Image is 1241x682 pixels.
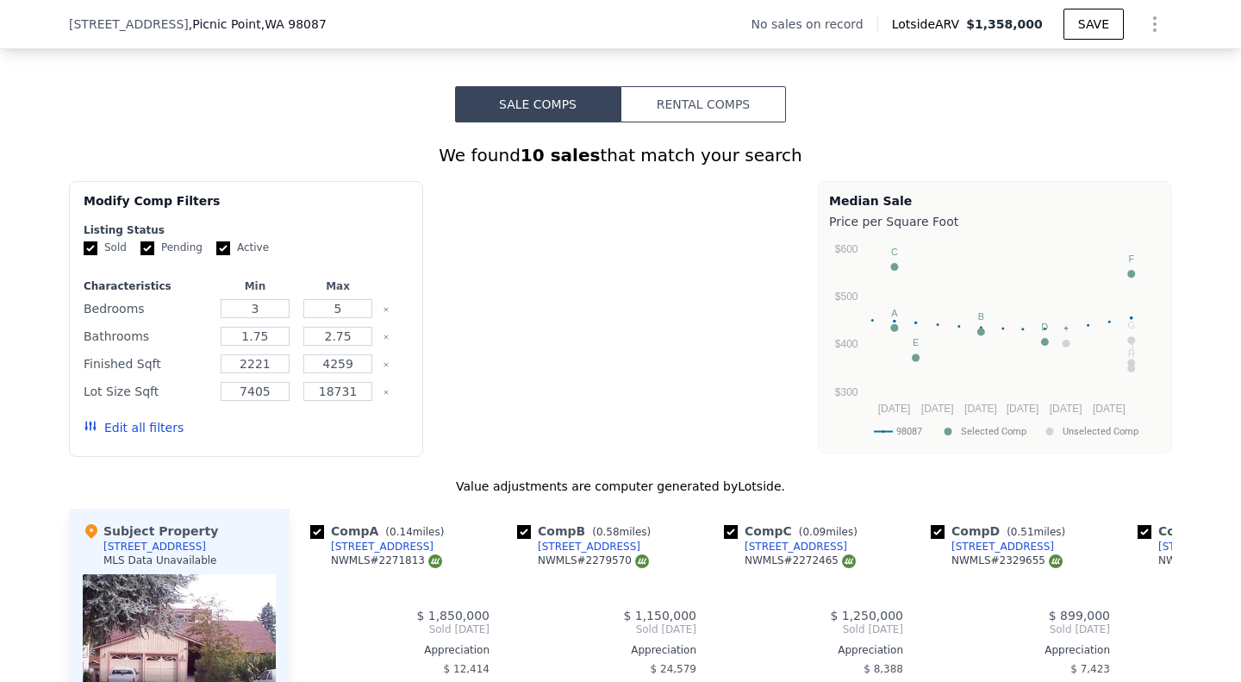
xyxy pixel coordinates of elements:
div: Characteristics [84,279,210,293]
button: Clear [383,361,390,368]
text: Unselected Comp [1063,426,1138,437]
span: $ 1,850,000 [416,609,490,623]
input: Active [216,241,230,255]
div: Appreciation [931,643,1110,657]
div: Price per Square Foot [829,210,1161,234]
div: Value adjustments are computer generated by Lotside . [69,478,1172,495]
span: 0.51 [1011,526,1034,538]
input: Sold [84,241,97,255]
a: [STREET_ADDRESS] [931,540,1054,554]
input: Pending [140,241,154,255]
span: $ 8,388 [864,663,903,675]
div: Lot Size Sqft [84,379,210,404]
img: NWMLS Logo [635,554,649,568]
text: [DATE] [878,403,911,415]
div: [STREET_ADDRESS] [538,540,640,554]
span: , WA 98087 [261,17,327,31]
button: Sale Comps [455,86,620,122]
img: NWMLS Logo [842,554,856,568]
text: G [1127,320,1135,330]
text: [DATE] [1093,403,1126,415]
label: Active [216,241,269,255]
div: [STREET_ADDRESS] [331,540,433,554]
div: NWMLS # 2271813 [331,554,442,568]
span: $ 12,414 [444,663,490,675]
span: $ 1,150,000 [623,609,696,623]
span: ( miles) [378,526,451,538]
div: Comp D [931,522,1072,540]
text: Selected Comp [961,426,1026,437]
text: E [913,337,919,347]
div: Appreciation [517,643,696,657]
text: B [978,311,984,322]
div: MLS Data Unavailable [103,554,217,567]
span: $ 7,423 [1070,663,1110,675]
text: [DATE] [921,403,954,415]
div: We found that match your search [69,143,1172,167]
div: Modify Comp Filters [84,192,408,223]
div: Min [217,279,293,293]
div: Comp A [310,522,451,540]
div: Median Sale [829,192,1161,210]
div: [STREET_ADDRESS] [103,540,206,554]
span: [STREET_ADDRESS] [69,16,189,33]
a: [STREET_ADDRESS] [724,540,847,554]
button: Clear [383,334,390,341]
span: $1,358,000 [966,17,1043,31]
span: ( miles) [792,526,864,538]
div: Finished Sqft [84,352,210,376]
text: F [1128,253,1134,264]
button: Show Options [1138,7,1172,41]
div: Appreciation [310,643,490,657]
div: NWMLS # 2329655 [951,554,1063,568]
span: Sold [DATE] [310,623,490,636]
text: 98087 [896,426,922,437]
label: Sold [84,241,127,255]
text: [DATE] [1050,403,1082,415]
svg: A chart. [829,234,1161,449]
div: Appreciation [724,643,903,657]
text: D [1041,322,1048,332]
span: Sold [DATE] [931,623,1110,636]
button: Clear [383,306,390,313]
text: A [891,308,898,318]
span: ( miles) [1000,526,1072,538]
span: Lotside ARV [892,16,966,33]
div: NWMLS # 2272465 [745,554,856,568]
span: 0.14 [390,526,413,538]
button: Rental Comps [620,86,786,122]
span: Sold [DATE] [517,623,696,636]
label: Pending [140,241,203,255]
img: NWMLS Logo [1049,554,1063,568]
span: 0.09 [802,526,826,538]
text: $300 [835,386,858,398]
text: J [1129,342,1134,353]
button: SAVE [1063,9,1124,40]
span: , Picnic Point [189,16,327,33]
a: [STREET_ADDRESS] [310,540,433,554]
a: [STREET_ADDRESS] [517,540,640,554]
text: H [1128,348,1135,359]
span: Sold [DATE] [724,623,903,636]
text: $500 [835,291,858,303]
div: [STREET_ADDRESS] [745,540,847,554]
button: Edit all filters [84,419,184,436]
div: Bedrooms [84,297,210,321]
div: [STREET_ADDRESS] [951,540,1054,554]
text: C [891,247,898,257]
span: ( miles) [585,526,658,538]
span: $ 899,000 [1049,609,1110,623]
div: Comp C [724,522,864,540]
div: No sales on record [751,16,877,33]
div: Max [300,279,376,293]
text: I [1065,323,1068,334]
div: Subject Property [83,522,218,540]
div: Bathrooms [84,324,210,348]
span: $ 24,579 [651,663,696,675]
div: Listing Status [84,223,408,237]
strong: 10 sales [521,145,601,166]
div: Comp B [517,522,658,540]
div: NWMLS # 2279570 [538,554,649,568]
button: Clear [383,389,390,396]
